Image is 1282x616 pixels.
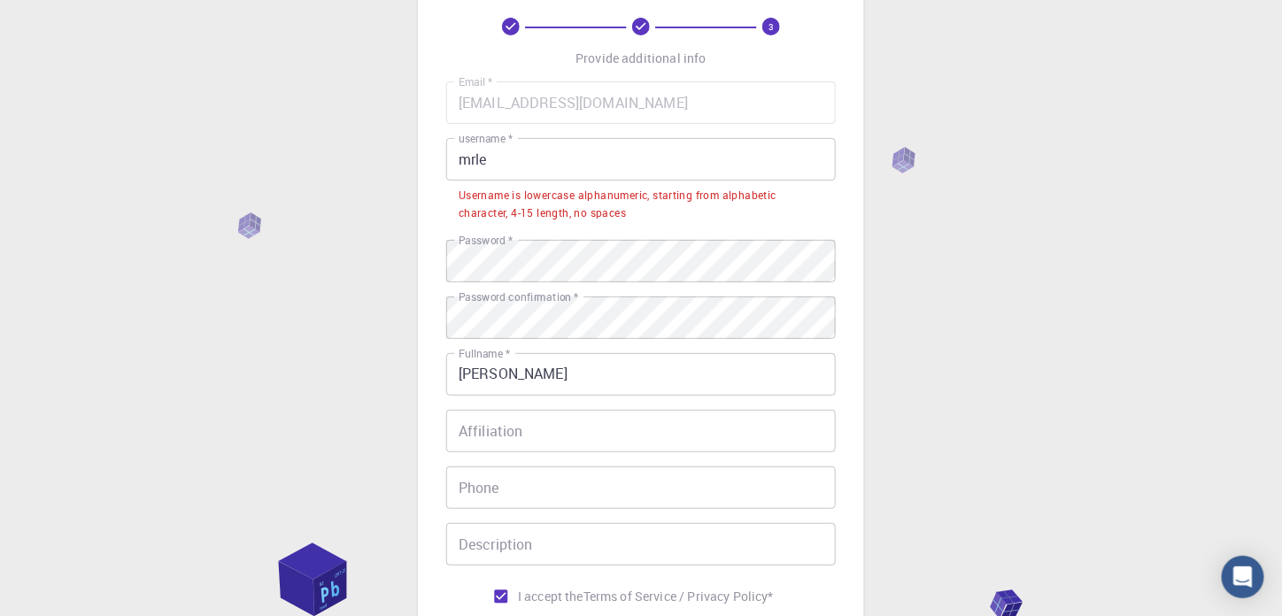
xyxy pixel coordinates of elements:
label: username [459,131,513,146]
div: Username is lowercase alphanumeric, starting from alphabetic character, 4-15 length, no spaces [459,187,823,222]
label: Password [459,233,513,248]
p: Terms of Service / Privacy Policy * [583,588,774,605]
div: Open Intercom Messenger [1222,556,1264,598]
label: Password confirmation [459,289,578,304]
text: 3 [768,20,774,33]
p: Provide additional info [575,50,706,67]
label: Email [459,74,492,89]
span: I accept the [518,588,583,605]
a: Terms of Service / Privacy Policy* [583,588,774,605]
label: Fullname [459,346,510,361]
